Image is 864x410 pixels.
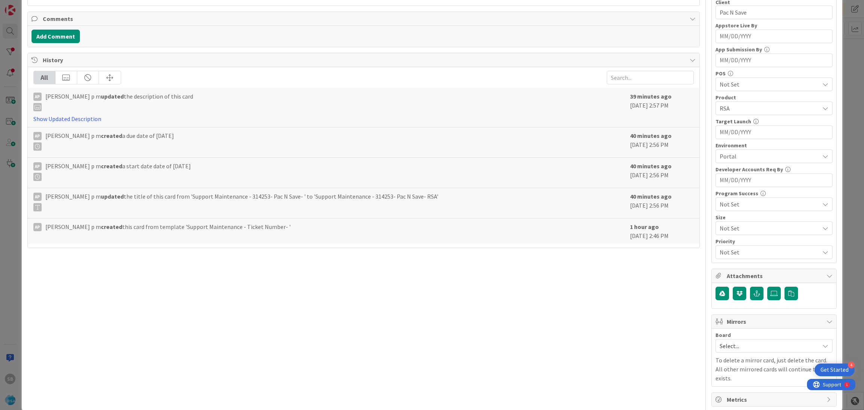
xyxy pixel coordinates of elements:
input: MM/DD/YYYY [720,126,828,139]
input: Search... [607,71,694,84]
div: [DATE] 2:56 PM [630,192,694,214]
div: All [34,71,55,84]
p: To delete a mirror card, just delete the card. All other mirrored cards will continue to exists. [715,356,832,383]
b: 1 hour ago [630,223,659,230]
span: Select... [720,341,816,351]
div: Product [715,95,832,100]
div: [DATE] 2:46 PM [630,222,694,240]
div: Ap [33,193,42,201]
div: Ap [33,223,42,231]
span: Comments [43,14,686,23]
b: 40 minutes ago [630,193,672,200]
span: Metrics [727,395,823,404]
a: Show Updated Description [33,115,101,123]
div: [DATE] 2:56 PM [630,162,694,184]
input: MM/DD/YYYY [720,54,828,67]
div: Priority [715,239,832,244]
button: Add Comment [31,30,80,43]
div: Target Launch [715,119,832,124]
span: RSA [720,104,819,113]
span: [PERSON_NAME] p m a start date date of [DATE] [45,162,191,181]
div: Get Started [820,366,849,374]
div: Developer Accounts Req By [715,167,832,172]
b: updated [101,193,124,200]
span: Not Set [720,80,819,89]
b: 40 minutes ago [630,162,672,170]
div: Ap [33,162,42,171]
div: Ap [33,93,42,101]
span: [PERSON_NAME] p m the title of this card from 'Support Maintenance - 314253- Pac N Save- ' to 'Su... [45,192,438,211]
div: [DATE] 2:56 PM [630,131,694,154]
b: 39 minutes ago [630,93,672,100]
span: History [43,55,686,64]
span: Mirrors [727,317,823,326]
span: [PERSON_NAME] p m the description of this card [45,92,193,111]
b: created [101,223,122,230]
span: Attachments [727,271,823,280]
div: App Submission By [715,47,832,52]
div: 4 [848,362,855,368]
span: Not Set [720,200,819,209]
span: Board [715,332,731,338]
div: [DATE] 2:57 PM [630,92,694,123]
input: MM/DD/YYYY [720,174,828,187]
div: Program Success [715,191,832,196]
b: 40 minutes ago [630,132,672,139]
span: Not Set [720,247,816,257]
div: POS [715,71,832,76]
div: Appstore Live By [715,23,832,28]
input: MM/DD/YYYY [720,30,828,43]
span: [PERSON_NAME] p m a due date of [DATE] [45,131,174,151]
div: Size [715,215,832,220]
b: created [101,132,122,139]
b: updated [101,93,124,100]
div: 1 [39,3,41,9]
b: created [101,162,122,170]
span: Portal [720,152,819,161]
div: Environment [715,143,832,148]
span: Support [16,1,34,10]
span: Not Set [720,223,816,233]
div: Ap [33,132,42,140]
div: Open Get Started checklist, remaining modules: 4 [814,364,855,376]
span: [PERSON_NAME] p m this card from template 'Support Maintenance - Ticket Number- ' [45,222,291,231]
